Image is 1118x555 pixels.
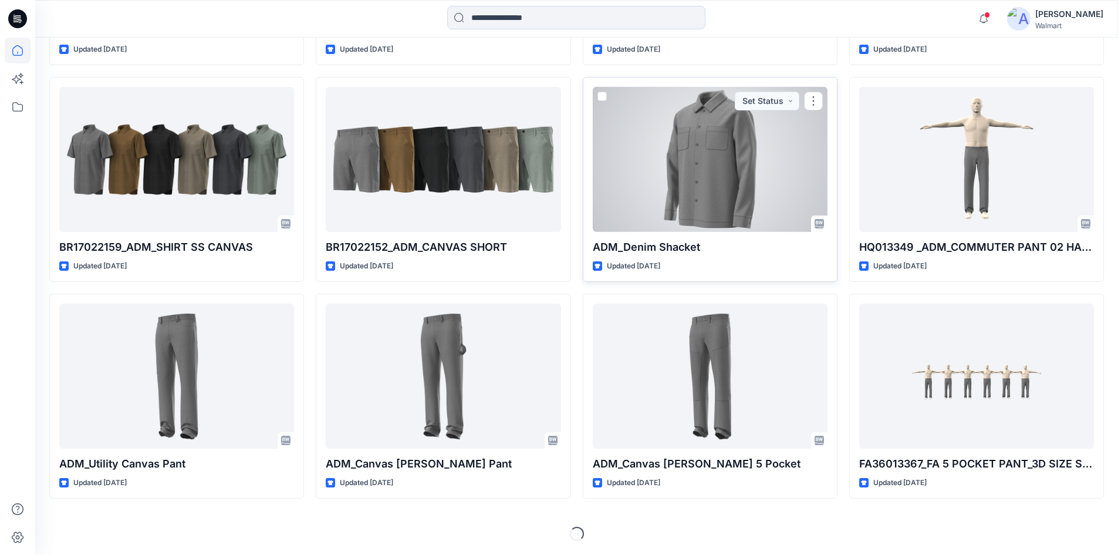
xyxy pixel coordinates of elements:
p: Updated [DATE] [873,260,927,273]
a: ADM_Denim Shacket [593,87,827,232]
div: Walmart [1035,21,1103,30]
div: [PERSON_NAME] [1035,7,1103,21]
p: Updated [DATE] [873,477,927,489]
a: ADM_Canvas Carpenter 5 Pocket [593,304,827,449]
p: BR17022152_ADM_CANVAS SHORT [326,239,560,255]
p: FA36013367_FA 5 POCKET PANT_3D SIZE SET_REG [859,456,1094,472]
p: ADM_Utility Canvas Pant [59,456,294,472]
p: Updated [DATE] [340,43,393,56]
p: Updated [DATE] [73,477,127,489]
p: Updated [DATE] [607,260,660,273]
p: Updated [DATE] [340,260,393,273]
p: HQ013349 _ADM_COMMUTER PANT 02 HALF ELASTIC WB [859,239,1094,255]
a: BR17022159_ADM_SHIRT SS CANVAS [59,87,294,232]
a: HQ013349 _ADM_COMMUTER PANT 02 HALF ELASTIC WB [859,87,1094,232]
a: ADM_Utility Canvas Pant [59,304,294,449]
a: ADM_Canvas Carpenter Pant [326,304,560,449]
p: Updated [DATE] [73,260,127,273]
p: ADM_Canvas [PERSON_NAME] 5 Pocket [593,456,827,472]
p: Updated [DATE] [340,477,393,489]
p: BR17022159_ADM_SHIRT SS CANVAS [59,239,294,255]
p: ADM_Canvas [PERSON_NAME] Pant [326,456,560,472]
p: Updated [DATE] [607,477,660,489]
p: Updated [DATE] [73,43,127,56]
img: avatar [1007,7,1031,31]
p: ADM_Denim Shacket [593,239,827,255]
a: BR17022152_ADM_CANVAS SHORT [326,87,560,232]
p: Updated [DATE] [607,43,660,56]
p: Updated [DATE] [873,43,927,56]
a: FA36013367_FA 5 POCKET PANT_3D SIZE SET_REG [859,304,1094,449]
